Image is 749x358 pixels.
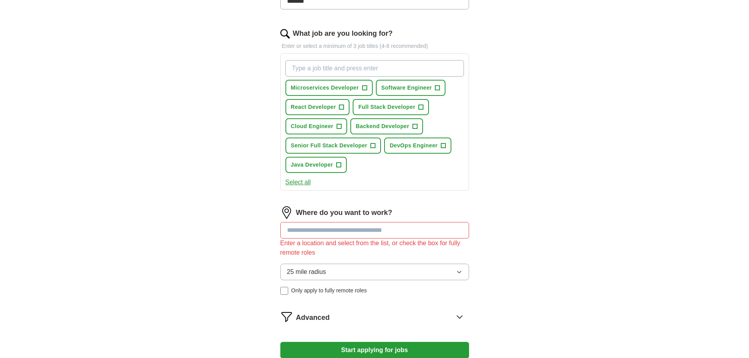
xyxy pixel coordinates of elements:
input: Only apply to fully remote roles [280,287,288,295]
span: Microservices Developer [291,84,359,92]
span: Senior Full Stack Developer [291,141,368,150]
input: Type a job title and press enter [285,60,464,77]
span: DevOps Engineer [390,141,438,150]
button: Microservices Developer [285,80,373,96]
div: Enter a location and select from the list, or check the box for fully remote roles [280,239,469,257]
span: React Developer [291,103,336,111]
button: Software Engineer [376,80,446,96]
span: Cloud Engineer [291,122,333,130]
img: filter [280,310,293,323]
button: Java Developer [285,157,347,173]
span: Advanced [296,312,330,323]
img: location.png [280,206,293,219]
img: search.png [280,29,290,39]
button: Select all [285,178,311,187]
span: 25 mile radius [287,267,326,277]
button: Senior Full Stack Developer [285,138,381,154]
button: React Developer [285,99,350,115]
button: Cloud Engineer [285,118,347,134]
button: Full Stack Developer [353,99,429,115]
span: Full Stack Developer [358,103,415,111]
span: Only apply to fully remote roles [291,286,367,295]
p: Enter or select a minimum of 3 job titles (4-8 recommended) [280,42,469,50]
span: Software Engineer [381,84,432,92]
span: Java Developer [291,161,333,169]
button: Backend Developer [350,118,423,134]
button: DevOps Engineer [384,138,451,154]
span: Backend Developer [356,122,409,130]
label: Where do you want to work? [296,207,392,218]
label: What job are you looking for? [293,28,393,39]
button: 25 mile radius [280,264,469,280]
